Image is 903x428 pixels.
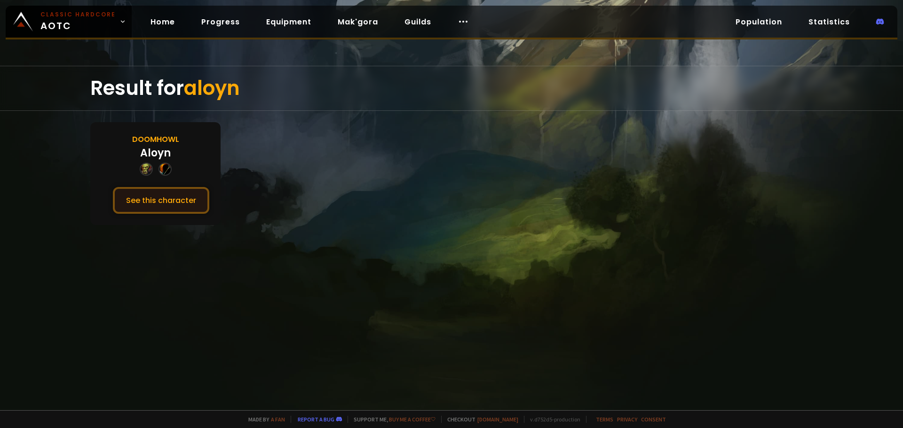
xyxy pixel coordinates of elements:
[259,12,319,31] a: Equipment
[140,145,171,161] div: Aloyn
[477,416,518,423] a: [DOMAIN_NAME]
[441,416,518,423] span: Checkout
[40,10,116,33] span: AOTC
[801,12,857,31] a: Statistics
[90,66,813,110] div: Result for
[194,12,247,31] a: Progress
[6,6,132,38] a: Classic HardcoreAOTC
[298,416,334,423] a: Report a bug
[348,416,436,423] span: Support me,
[524,416,580,423] span: v. d752d5 - production
[143,12,182,31] a: Home
[243,416,285,423] span: Made by
[184,74,240,102] span: aloyn
[132,133,179,145] div: Doomhowl
[596,416,613,423] a: Terms
[728,12,790,31] a: Population
[641,416,666,423] a: Consent
[397,12,439,31] a: Guilds
[40,10,116,19] small: Classic Hardcore
[271,416,285,423] a: a fan
[617,416,637,423] a: Privacy
[330,12,386,31] a: Mak'gora
[113,187,209,214] button: See this character
[389,416,436,423] a: Buy me a coffee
